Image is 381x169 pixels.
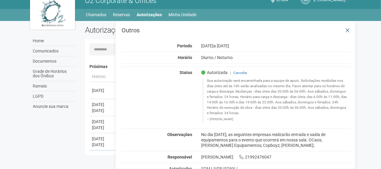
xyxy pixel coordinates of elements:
a: Autorizações [137,10,162,19]
strong: Período [177,43,192,48]
div: [PERSON_NAME] 21992476047 [197,154,355,160]
a: Chamados [86,10,107,19]
footer: [PERSON_NAME] [207,117,348,121]
th: Período [89,72,116,82]
div: No dia [DATE], as seguintes empresas realizarão entrada e saída de equipamentos para o evento que... [197,132,355,148]
a: Anuncie sua marca [32,102,76,111]
a: Documentos [32,56,76,67]
div: [DATE] [92,119,114,125]
div: [DATE] [92,108,114,114]
a: Home [32,36,76,46]
a: Minha Unidade [169,10,197,19]
div: [DATE] [92,102,114,108]
a: Reservas [113,10,130,19]
h4: Próximas [89,64,347,69]
div: [DATE] [92,87,114,93]
a: Comunicados [32,46,76,56]
span: a [DATE] [213,43,229,48]
strong: Responsável [168,155,192,159]
div: [DATE] [92,125,114,131]
h2: Autorizações [85,25,213,34]
blockquote: Sua autorização será encaminhada para a equipe de apoio. Solicitações recebidas nos dias úteis at... [203,77,351,122]
span: | [230,71,231,75]
div: Diurno / Noturno [197,55,355,60]
a: LGPD [32,91,76,102]
a: Grade de Horários dos Ônibus [32,67,76,81]
div: [DATE] [92,136,114,142]
div: [DATE] [197,43,355,49]
h3: Outros [122,27,351,33]
strong: Status [180,70,192,75]
strong: Horário [178,55,192,60]
span: Autorizada [201,70,228,75]
strong: Observações [167,132,192,137]
div: [DATE] [92,142,114,148]
a: Ramais [32,81,76,91]
a: Cancelar [233,71,247,75]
